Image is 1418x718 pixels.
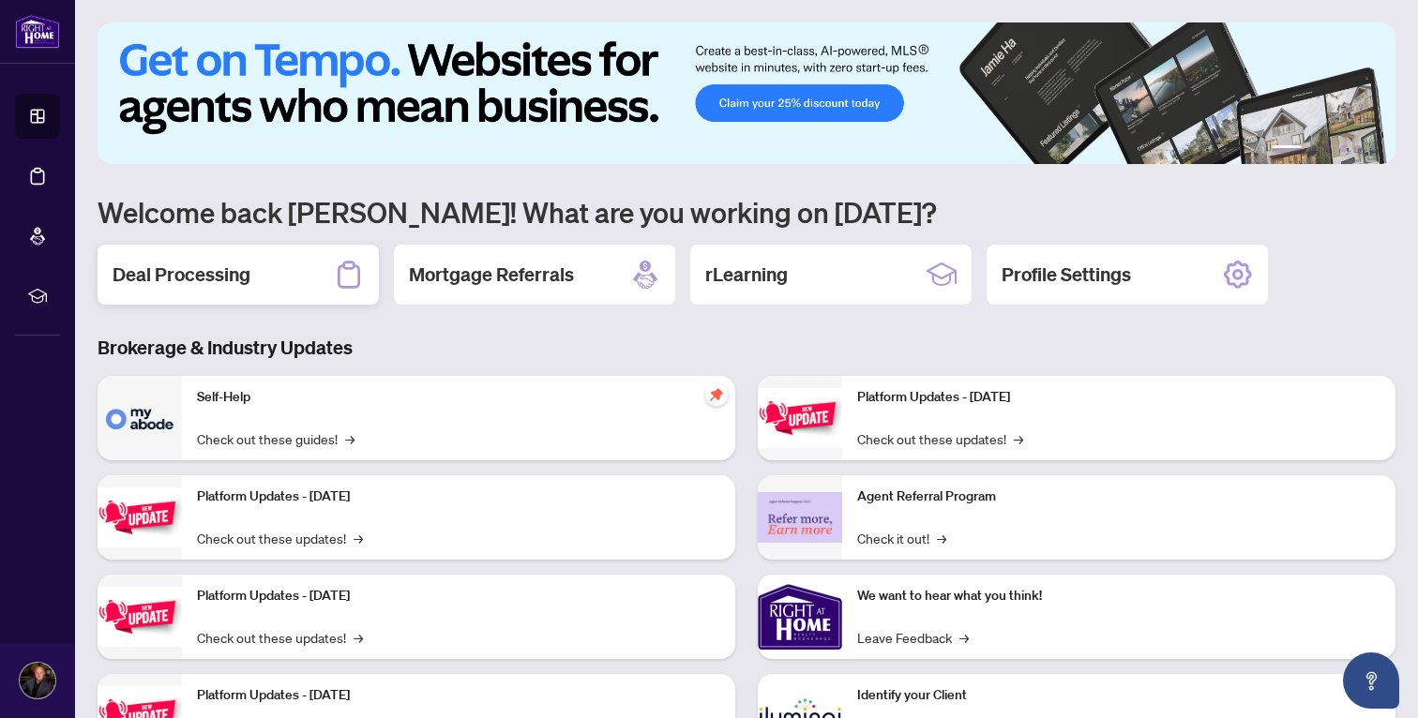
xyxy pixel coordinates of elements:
a: Leave Feedback→ [857,627,969,648]
p: Platform Updates - [DATE] [197,586,720,606]
h1: Welcome back [PERSON_NAME]! What are you working on [DATE]? [98,194,1395,230]
button: Open asap [1343,652,1399,709]
img: Platform Updates - June 23, 2025 [758,388,842,447]
img: Platform Updates - July 21, 2025 [98,587,182,646]
button: 4 [1339,145,1347,153]
p: We want to hear what you think! [857,586,1380,606]
button: 3 [1324,145,1332,153]
span: → [937,528,946,548]
button: 1 [1272,145,1302,153]
img: Self-Help [98,376,182,460]
p: Identify your Client [857,685,1380,706]
img: Profile Icon [20,663,55,698]
a: Check out these updates!→ [197,528,363,548]
button: 6 [1369,145,1377,153]
p: Platform Updates - [DATE] [857,387,1380,408]
p: Self-Help [197,387,720,408]
img: logo [15,14,60,49]
a: Check out these guides!→ [197,428,354,449]
img: Slide 0 [98,22,1395,164]
button: 2 [1309,145,1317,153]
img: Platform Updates - September 16, 2025 [98,487,182,546]
img: We want to hear what you think! [758,575,842,659]
span: → [1014,428,1023,449]
p: Agent Referral Program [857,486,1380,507]
a: Check it out!→ [857,528,946,548]
p: Platform Updates - [DATE] [197,486,720,507]
span: → [354,627,363,648]
img: Agent Referral Program [758,492,842,544]
p: Platform Updates - [DATE] [197,685,720,706]
h2: Profile Settings [1002,262,1131,288]
h2: rLearning [705,262,788,288]
a: Check out these updates!→ [197,627,363,648]
span: pushpin [705,383,728,406]
button: 5 [1354,145,1362,153]
a: Check out these updates!→ [857,428,1023,449]
span: → [345,428,354,449]
h2: Deal Processing [113,262,250,288]
span: → [959,627,969,648]
h3: Brokerage & Industry Updates [98,335,1395,361]
h2: Mortgage Referrals [409,262,574,288]
span: → [354,528,363,548]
